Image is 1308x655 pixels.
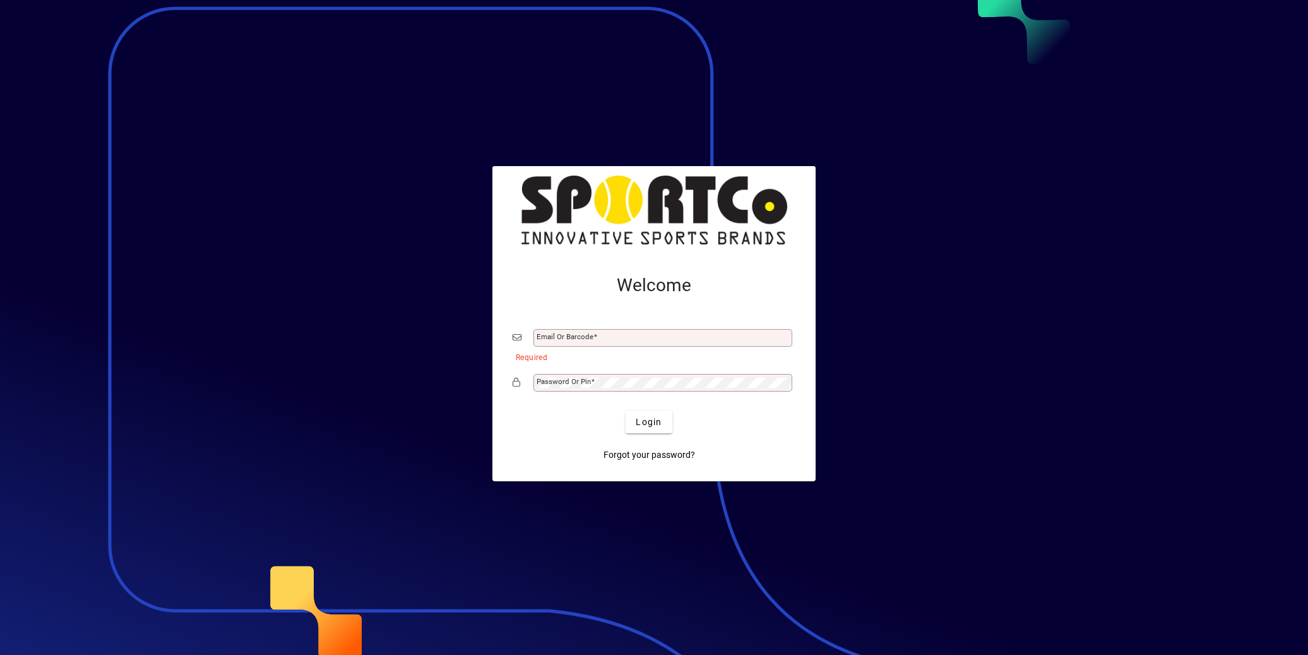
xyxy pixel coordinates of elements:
a: Forgot your password? [598,443,700,466]
button: Login [626,411,672,433]
mat-label: Password or Pin [537,377,591,386]
span: Login [636,416,662,429]
mat-error: Required [516,350,785,363]
h2: Welcome [513,275,795,296]
mat-label: Email or Barcode [537,332,593,341]
span: Forgot your password? [603,448,695,462]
